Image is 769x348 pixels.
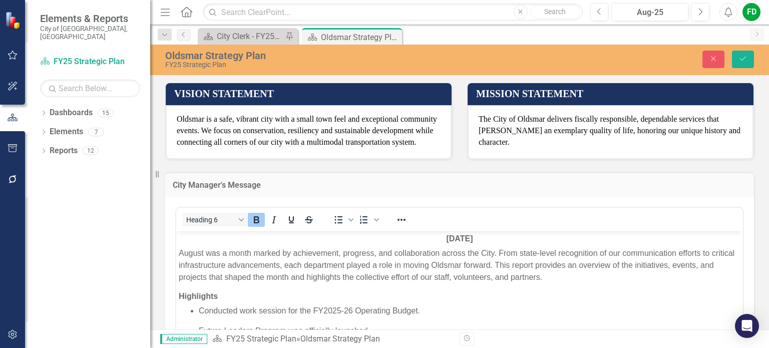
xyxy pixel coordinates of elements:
[88,128,104,136] div: 7
[330,213,355,227] div: Bullet list
[355,213,380,227] div: Numbered list
[173,181,746,190] h3: City Manager's Message
[50,107,93,119] a: Dashboards
[160,334,207,344] span: Administrator
[5,11,23,29] img: ClearPoint Strategy
[174,88,447,99] h3: VISION STATEMENT
[165,61,491,69] div: FY25 Strategic Plan
[479,114,742,148] p: The City of Oldsmar delivers fiscally responsible, dependable services that [PERSON_NAME] an exem...
[321,31,400,44] div: Oldsmar Strategy Plan
[40,56,140,68] a: FY25 Strategic Plan
[226,334,296,343] a: FY25 Strategic Plan
[50,126,83,138] a: Elements
[611,3,688,21] button: Aug-25
[83,147,99,155] div: 12
[300,334,380,343] div: Oldsmar Strategy Plan
[177,114,441,148] p: Oldsmar is a safe, vibrant city with a small town feel and exceptional community events. We focus...
[40,25,140,41] small: City of [GEOGRAPHIC_DATA], [GEOGRAPHIC_DATA]
[283,213,300,227] button: Underline
[217,30,283,43] div: City Clerk - FY25 Strategic Plan
[40,13,140,25] span: Elements & Reports
[544,8,566,16] span: Search
[3,166,564,190] p: Thank you to every member of our team, along with our volunteers and community partners, for your...
[203,4,582,21] input: Search ClearPoint...
[300,213,317,227] button: Strikethrough
[40,80,140,97] input: Search Below...
[476,88,748,99] h3: MISSION STATEMENT
[248,213,265,227] button: Bold
[182,213,247,227] button: Block Heading 6
[50,145,78,157] a: Reports
[615,7,685,19] div: Aug-25
[165,50,491,61] div: Oldsmar Strategy Plan
[530,5,580,19] button: Search
[186,216,235,224] span: Heading 6
[742,3,760,21] button: FD
[98,109,114,117] div: 15
[265,213,282,227] button: Italic
[393,213,410,227] button: Reveal or hide additional toolbar items
[212,333,452,345] div: »
[200,30,283,43] a: City Clerk - FY25 Strategic Plan
[735,314,759,338] div: Open Intercom Messenger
